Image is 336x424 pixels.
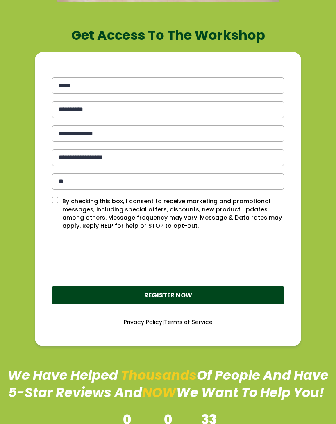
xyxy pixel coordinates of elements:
button: REGISTER NOW [52,286,284,304]
a: Privacy Policy [124,318,162,326]
p: | [52,318,284,327]
span: NOW [142,383,176,401]
a: Terms of Service [164,318,213,326]
span: Thousands [121,366,197,384]
iframe: reCAPTCHA [52,240,177,272]
span: We Want To Help You! [176,383,325,401]
strong: REGISTER NOW [144,291,192,299]
span: We Have Helped [8,366,118,384]
h1: Get Access To The Workshop [2,27,334,44]
p: By checking this box, I consent to receive marketing and promotional messages, including special ... [62,197,284,230]
span: Of People And Have 5-Star Reviews And [8,366,329,401]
